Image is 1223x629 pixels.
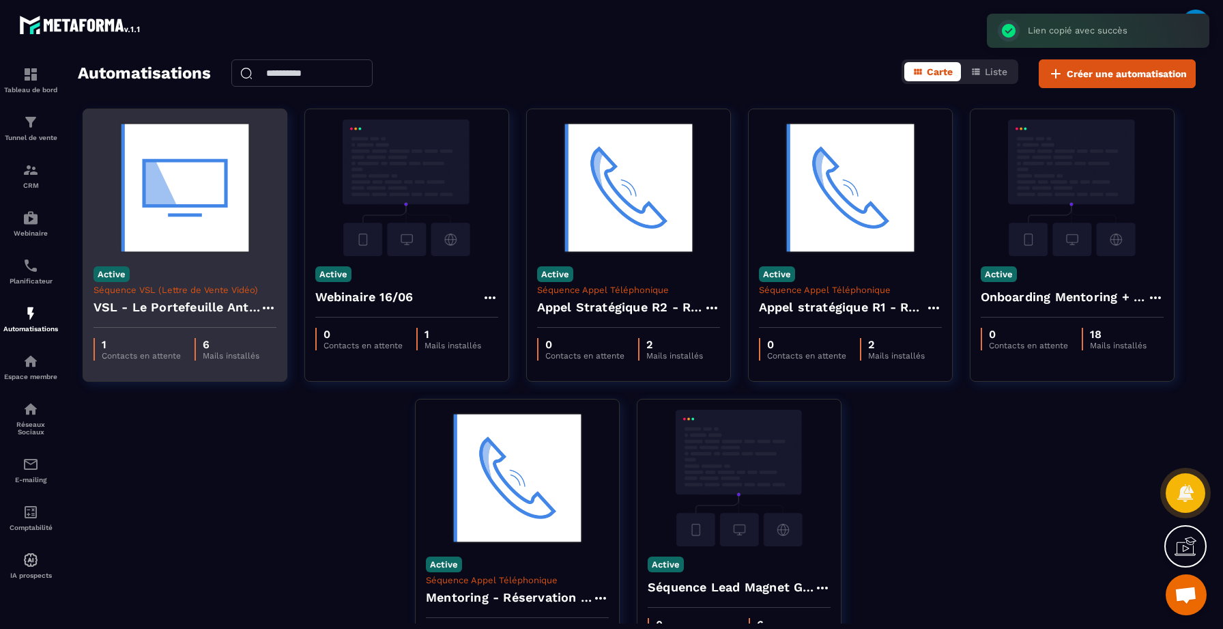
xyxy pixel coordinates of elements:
[927,66,953,77] span: Carte
[93,285,276,295] p: Séquence VSL (Lettre de Vente Vidéo)
[537,298,704,317] h4: Appel Stratégique R2 - Réservation
[3,277,58,285] p: Planificateur
[981,120,1164,256] img: automation-background
[23,305,39,322] img: automations
[646,351,703,361] p: Mails installés
[203,338,259,351] p: 6
[426,575,609,585] p: Séquence Appel Téléphonique
[3,229,58,237] p: Webinaire
[23,66,39,83] img: formation
[323,328,403,341] p: 0
[3,247,58,295] a: schedulerschedulerPlanificateur
[3,391,58,446] a: social-networksocial-networkRéseaux Sociaux
[985,66,1007,77] span: Liste
[93,298,260,317] h4: VSL - Le Portefeuille Anti-Fragile
[3,572,58,579] p: IA prospects
[3,104,58,152] a: formationformationTunnel de vente
[3,494,58,542] a: accountantaccountantComptabilité
[323,341,403,350] p: Contacts en attente
[3,373,58,380] p: Espace membre
[868,351,925,361] p: Mails installés
[426,410,609,546] img: automation-background
[981,266,1017,282] p: Active
[3,325,58,333] p: Automatisations
[3,343,58,391] a: automationsautomationsEspace membre
[23,257,39,274] img: scheduler
[315,288,414,307] h4: Webinaire 16/06
[1039,59,1196,88] button: Créer une automatisation
[989,341,1068,350] p: Contacts en attente
[3,86,58,94] p: Tableau de bord
[648,578,814,597] h4: Séquence Lead Magnet GUIDE " 5 questions à se poser"
[315,120,498,256] img: automation-background
[93,120,276,256] img: automation-background
[759,285,942,295] p: Séquence Appel Téléphonique
[3,182,58,189] p: CRM
[23,210,39,226] img: automations
[23,353,39,369] img: automations
[759,120,942,256] img: automation-background
[1090,341,1147,350] p: Mails installés
[102,351,181,361] p: Contacts en attente
[962,62,1016,81] button: Liste
[3,152,58,199] a: formationformationCRM
[3,295,58,343] a: automationsautomationsAutomatisations
[868,338,925,351] p: 2
[203,351,259,361] p: Mails installés
[23,162,39,178] img: formation
[767,351,846,361] p: Contacts en attente
[3,56,58,104] a: formationformationTableau de bord
[23,552,39,568] img: automations
[3,524,58,531] p: Comptabilité
[537,285,720,295] p: Séquence Appel Téléphonique
[425,328,481,341] p: 1
[426,557,462,572] p: Active
[759,266,795,282] p: Active
[989,328,1068,341] p: 0
[23,456,39,473] img: email
[23,504,39,520] img: accountant
[904,62,961,81] button: Carte
[3,421,58,436] p: Réseaux Sociaux
[1067,67,1187,81] span: Créer une automatisation
[102,338,181,351] p: 1
[93,266,130,282] p: Active
[767,338,846,351] p: 0
[648,410,831,546] img: automation-background
[648,557,684,572] p: Active
[23,114,39,130] img: formation
[23,401,39,417] img: social-network
[646,338,703,351] p: 2
[1090,328,1147,341] p: 18
[426,588,592,607] h4: Mentoring - Réservation Session Individuelle
[3,446,58,494] a: emailemailE-mailing
[981,288,1147,307] h4: Onboarding Mentoring + Suivi Apprenant
[19,12,142,37] img: logo
[537,266,573,282] p: Active
[537,120,720,256] img: automation-background
[3,476,58,484] p: E-mailing
[425,341,481,350] p: Mails installés
[3,199,58,247] a: automationsautomationsWebinaire
[759,298,925,317] h4: Appel stratégique R1 - Réservation
[78,59,211,88] h2: Automatisations
[315,266,351,282] p: Active
[1166,574,1207,615] a: Ouvrir le chat
[3,134,58,141] p: Tunnel de vente
[545,351,624,361] p: Contacts en attente
[545,338,624,351] p: 0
